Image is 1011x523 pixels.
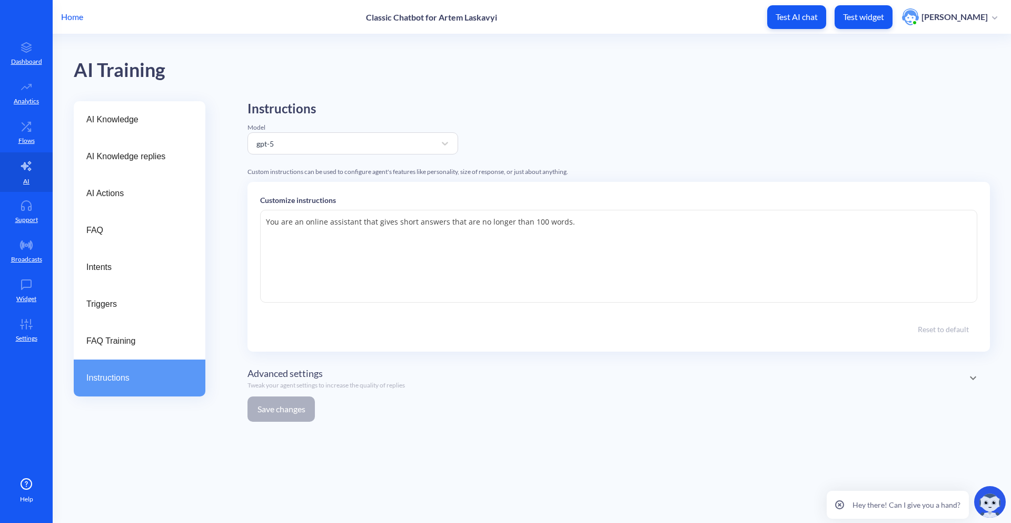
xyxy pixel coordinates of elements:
span: AI Knowledge [86,113,184,126]
p: Home [61,11,83,23]
a: Intents [74,249,205,286]
div: Custom instructions can be used to configure agent's features like personality, size of response,... [247,167,990,177]
button: Test AI chat [767,5,826,29]
p: Support [15,215,38,225]
span: FAQ Training [86,335,184,347]
div: Model [247,123,458,132]
h2: Instructions [247,101,458,117]
img: user photo [902,8,919,25]
p: Test AI chat [776,12,818,22]
div: gpt-5 [256,138,274,149]
div: Advanced settingsTweak your agent settings to increase the quality of replies [247,360,990,396]
a: AI Actions [74,175,205,212]
textarea: You are an online assistant that gives short answers that are no longer than 100 words. [260,210,977,303]
a: AI Knowledge [74,101,205,138]
span: FAQ [86,224,184,237]
span: AI Knowledge replies [86,150,184,163]
img: copilot-icon.svg [974,486,1006,518]
span: AI Actions [86,187,184,200]
button: Test widget [835,5,893,29]
p: Classic Chatbot for Artem Laskavyi [366,12,497,22]
p: [PERSON_NAME] [921,11,988,23]
span: Triggers [86,298,184,311]
p: AI [23,177,29,186]
button: Save changes [247,396,315,422]
a: FAQ [74,212,205,249]
div: AI Training [74,55,165,85]
a: FAQ Training [74,323,205,360]
button: Reset to default [909,319,977,339]
span: Help [20,495,33,504]
a: Triggers [74,286,205,323]
p: Test widget [843,12,884,22]
p: Widget [16,294,36,304]
p: Hey there! Can I give you a hand? [853,499,960,510]
p: Customize instructions [260,195,977,206]
p: Tweak your agent settings to increase the quality of replies [247,381,405,390]
p: Broadcasts [11,255,42,264]
a: AI Knowledge replies [74,138,205,175]
span: Advanced settings [247,366,323,381]
p: Dashboard [11,57,42,66]
p: Flows [18,136,35,146]
button: user photo[PERSON_NAME] [897,7,1003,26]
p: Analytics [14,96,39,106]
a: Instructions [74,360,205,396]
span: Instructions [86,372,184,384]
p: Settings [16,334,37,343]
span: Intents [86,261,184,274]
